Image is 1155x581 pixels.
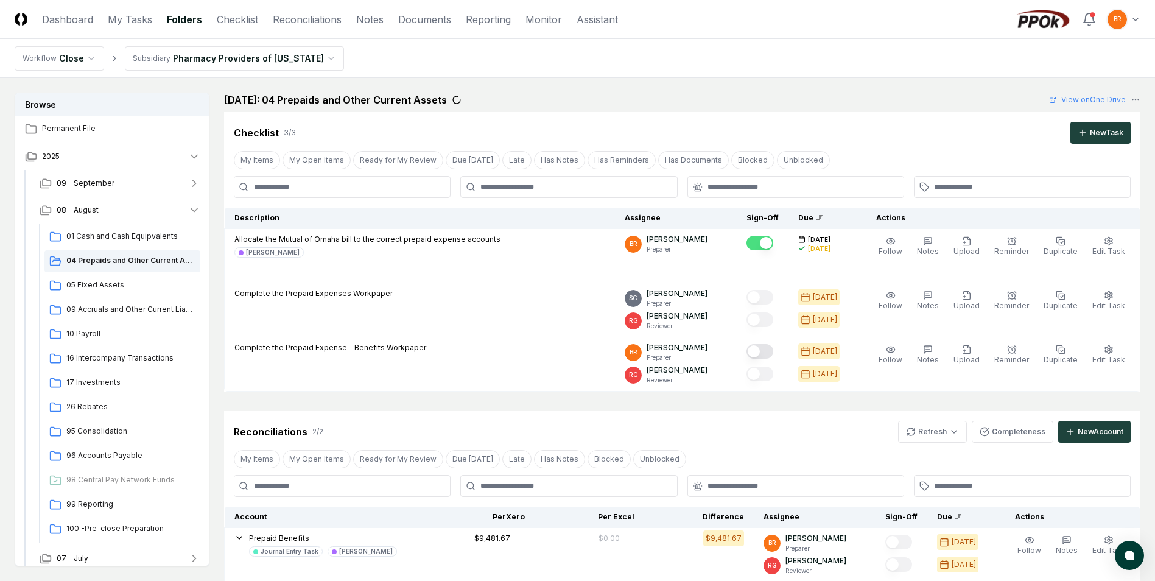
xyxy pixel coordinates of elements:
[813,292,837,303] div: [DATE]
[588,151,656,169] button: Has Reminders
[57,553,88,564] span: 07 - July
[777,151,830,169] button: Unblocked
[785,544,846,553] p: Preparer
[15,13,27,26] img: Logo
[876,288,905,314] button: Follow
[1090,533,1128,558] button: Edit Task
[953,301,980,310] span: Upload
[647,353,707,362] p: Preparer
[1044,355,1078,364] span: Duplicate
[1014,10,1072,29] img: PPOk logo
[937,512,986,523] div: Due
[42,123,200,134] span: Permanent File
[885,557,912,572] button: Mark complete
[746,367,773,381] button: Mark complete
[234,342,426,353] p: Complete the Prepaid Expense - Benefits Workpaper
[731,151,774,169] button: Blocked
[249,533,309,543] span: Prepaid Benefits
[108,12,152,27] a: My Tasks
[813,346,837,357] div: [DATE]
[992,342,1031,368] button: Reminder
[1114,15,1122,24] span: BR
[599,533,620,544] div: $0.00
[898,421,967,443] button: Refresh
[647,299,707,308] p: Preparer
[866,213,1131,224] div: Actions
[44,518,200,540] a: 100 -Pre-close Preparation
[808,235,830,244] span: [DATE]
[1092,546,1125,555] span: Edit Task
[746,312,773,327] button: Mark complete
[42,151,60,162] span: 2025
[785,566,846,576] p: Reviewer
[44,323,200,345] a: 10 Payroll
[57,205,99,216] span: 08 - August
[466,12,511,27] a: Reporting
[30,197,210,224] button: 08 - August
[1070,122,1131,144] button: NewTask
[647,311,707,322] p: [PERSON_NAME]
[535,507,644,528] th: Per Excel
[917,301,939,310] span: Notes
[951,288,982,314] button: Upload
[312,426,323,437] div: 2 / 2
[44,226,200,248] a: 01 Cash and Cash Equipvalents
[15,143,210,170] button: 2025
[23,53,57,64] div: Workflow
[66,255,195,266] span: 04 Prepaids and Other Current Assets
[446,151,500,169] button: Due Today
[994,247,1029,256] span: Reminder
[534,151,585,169] button: Has Notes
[915,234,941,259] button: Notes
[994,301,1029,310] span: Reminder
[630,239,637,248] span: BR
[785,533,846,544] p: [PERSON_NAME]
[66,523,195,534] span: 100 -Pre-close Preparation
[647,342,707,353] p: [PERSON_NAME]
[706,533,742,544] div: $9,481.67
[1041,288,1080,314] button: Duplicate
[813,368,837,379] div: [DATE]
[502,450,532,468] button: Late
[446,450,500,468] button: Due Today
[1017,546,1041,555] span: Follow
[813,314,837,325] div: [DATE]
[952,559,976,570] div: [DATE]
[1078,426,1123,437] div: New Account
[577,12,618,27] a: Assistant
[808,244,830,253] div: [DATE]
[167,12,202,27] a: Folders
[879,301,902,310] span: Follow
[30,170,210,197] button: 09 - September
[992,288,1031,314] button: Reminder
[44,421,200,443] a: 95 Consolidation
[66,280,195,290] span: 05 Fixed Assets
[785,555,846,566] p: [PERSON_NAME]
[44,494,200,516] a: 99 Reporting
[629,316,638,325] span: RG
[658,151,729,169] button: Has Documents
[798,213,847,224] div: Due
[246,248,300,257] div: [PERSON_NAME]
[876,234,905,259] button: Follow
[885,535,912,549] button: Mark complete
[737,208,788,229] th: Sign-Off
[630,348,637,357] span: BR
[1056,546,1078,555] span: Notes
[1049,94,1126,105] a: View onOne Drive
[615,208,737,229] th: Assignee
[1053,533,1080,558] button: Notes
[992,234,1031,259] button: Reminder
[876,342,905,368] button: Follow
[917,355,939,364] span: Notes
[44,275,200,297] a: 05 Fixed Assets
[1090,288,1128,314] button: Edit Task
[66,401,195,412] span: 26 Rebates
[879,247,902,256] span: Follow
[234,234,500,245] p: Allocate the Mutual of Omaha bill to the correct prepaid expense accounts
[1115,541,1144,570] button: atlas-launcher
[647,245,707,254] p: Preparer
[234,450,280,468] button: My Items
[15,116,210,143] a: Permanent File
[66,426,195,437] span: 95 Consolidation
